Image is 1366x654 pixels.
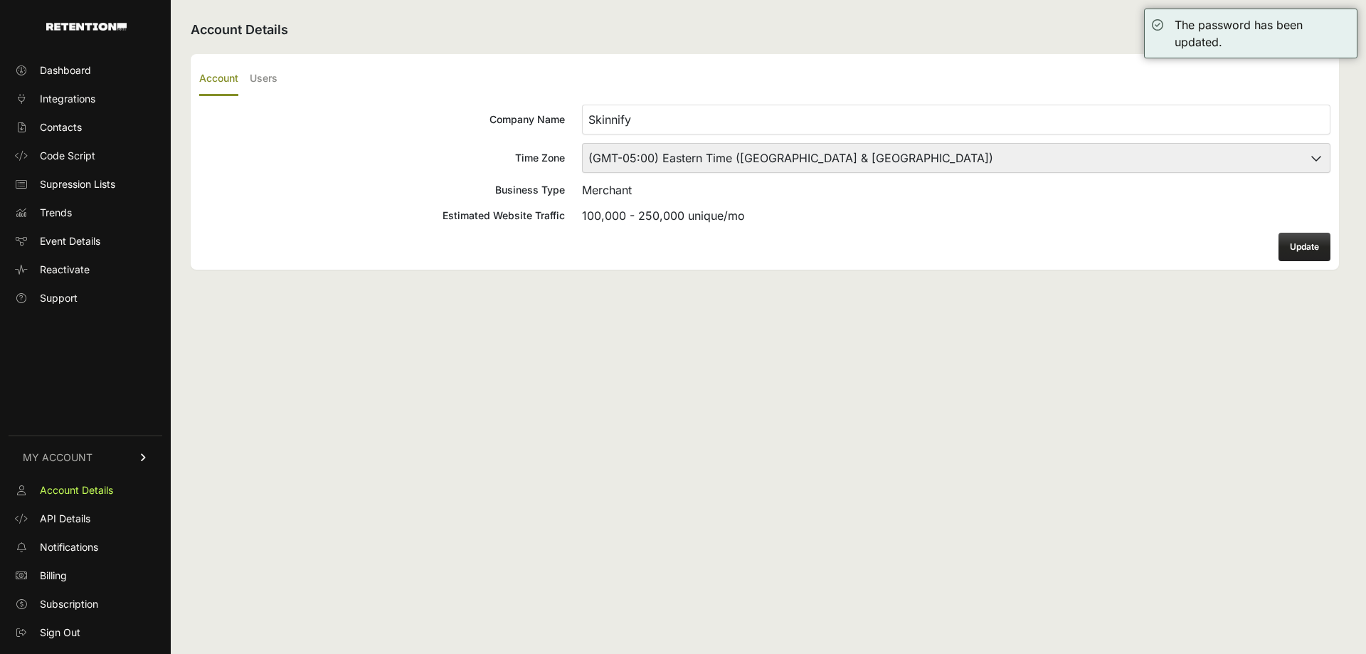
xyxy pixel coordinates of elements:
span: Billing [40,569,67,583]
span: Account Details [40,483,113,497]
a: Code Script [9,144,162,167]
div: The password has been updated. [1175,16,1350,51]
span: Notifications [40,540,98,554]
a: Trends [9,201,162,224]
a: Reactivate [9,258,162,281]
span: MY ACCOUNT [23,450,92,465]
div: Time Zone [199,151,565,165]
button: Update [1278,233,1330,261]
a: Support [9,287,162,310]
a: Account Details [9,479,162,502]
img: Retention.com [46,23,127,31]
a: Notifications [9,536,162,559]
a: Billing [9,564,162,587]
a: Event Details [9,230,162,253]
div: Company Name [199,112,565,127]
span: Support [40,291,78,305]
h2: Account Details [191,20,1339,40]
select: Time Zone [582,143,1330,173]
a: Integrations [9,88,162,110]
div: Estimated Website Traffic [199,209,565,223]
span: Code Script [40,149,95,163]
div: 100,000 - 250,000 unique/mo [582,207,1330,224]
span: Reactivate [40,263,90,277]
a: MY ACCOUNT [9,436,162,479]
a: Contacts [9,116,162,139]
span: Event Details [40,234,100,248]
a: API Details [9,507,162,530]
span: Subscription [40,597,98,611]
label: Users [250,63,277,96]
span: Trends [40,206,72,220]
span: Sign Out [40,626,80,640]
span: Supression Lists [40,177,115,191]
div: Business Type [199,183,565,197]
label: Account [199,63,238,96]
span: Integrations [40,92,95,106]
span: Dashboard [40,63,91,78]
a: Subscription [9,593,162,616]
input: Company Name [582,105,1330,135]
a: Sign Out [9,621,162,644]
a: Supression Lists [9,173,162,196]
span: Contacts [40,120,82,135]
a: Dashboard [9,59,162,82]
div: Merchant [582,181,1330,199]
span: API Details [40,512,90,526]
